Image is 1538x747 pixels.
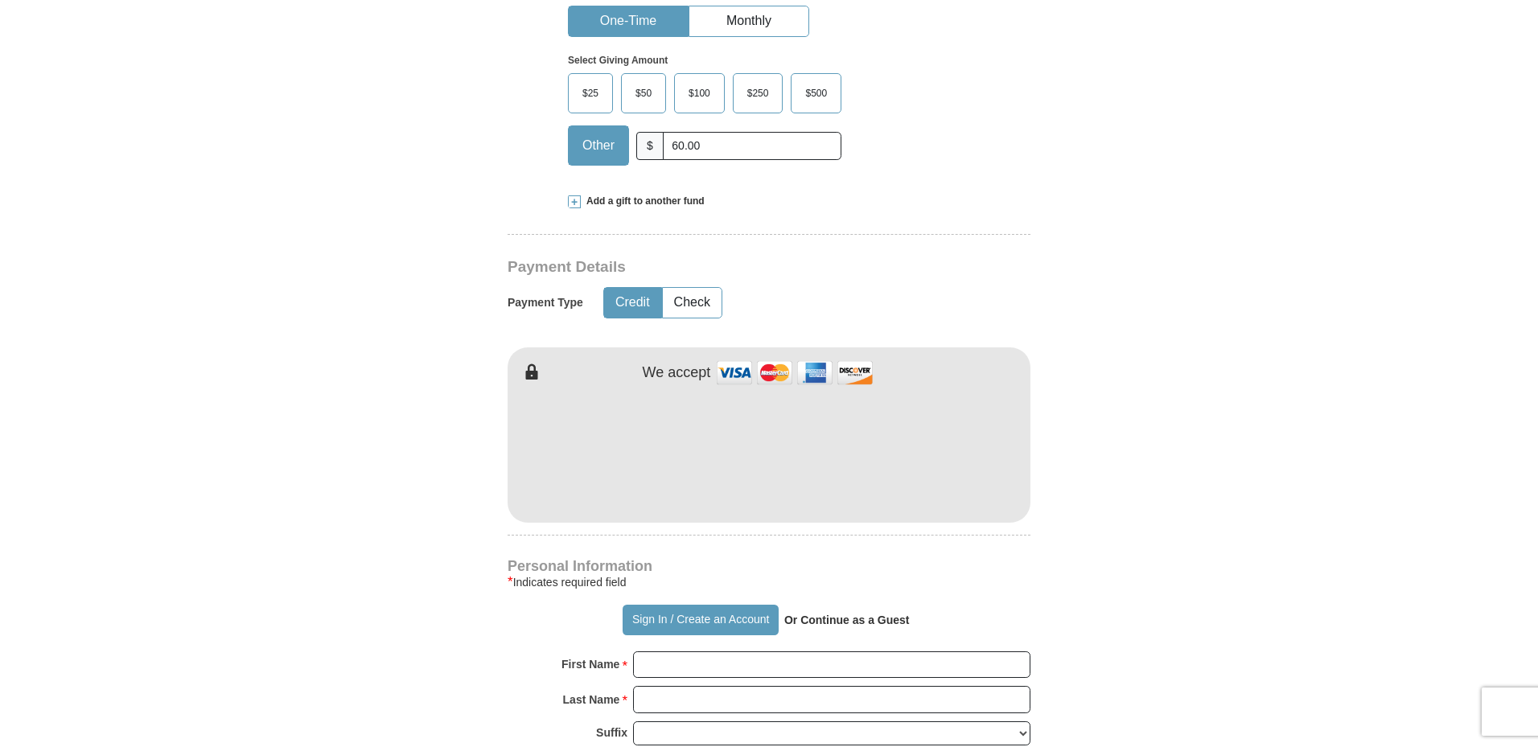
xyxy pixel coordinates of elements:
strong: Select Giving Amount [568,55,668,66]
span: $500 [797,81,835,105]
strong: Suffix [596,721,627,744]
button: One-Time [569,6,688,36]
img: credit cards accepted [714,355,875,390]
span: Add a gift to another fund [581,195,705,208]
h3: Payment Details [508,258,918,277]
h4: Personal Information [508,560,1030,573]
span: $250 [739,81,777,105]
span: $100 [681,81,718,105]
h5: Payment Type [508,296,583,310]
div: Indicates required field [508,573,1030,592]
button: Check [663,288,722,318]
button: Sign In / Create an Account [623,605,778,635]
h4: We accept [643,364,711,382]
strong: First Name [561,653,619,675]
span: $ [636,132,664,160]
span: $50 [627,81,660,105]
input: Other Amount [663,132,841,160]
button: Credit [604,288,661,318]
strong: Or Continue as a Guest [784,614,910,626]
span: $25 [574,81,607,105]
span: Other [574,133,623,158]
strong: Last Name [563,688,620,711]
button: Monthly [689,6,808,36]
